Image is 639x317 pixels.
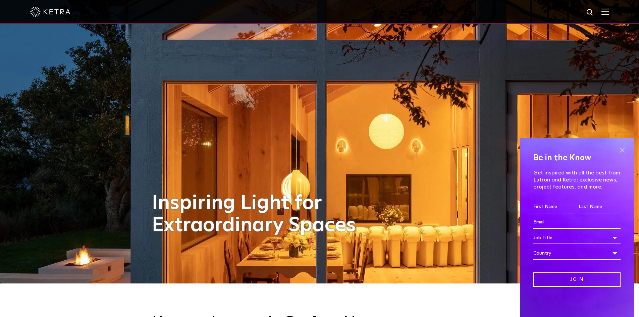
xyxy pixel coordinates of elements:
div: Job Title [533,231,621,244]
input: Join [533,272,621,287]
img: Hamburger%20Nav.svg [601,8,609,15]
h4: Be in the Know [533,152,621,164]
div: Country [533,247,621,260]
input: First Name [533,201,575,213]
input: Email [533,216,621,229]
h1: Inspiring Light for Extraordinary Spaces [152,192,370,236]
p: Get inspired with all the best from Lutron and Ketra: exclusive news, project features, and more. [533,169,621,190]
input: Last Name [579,201,621,213]
img: search icon [586,8,594,17]
img: ketra-logo-2019-white [30,7,70,17]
